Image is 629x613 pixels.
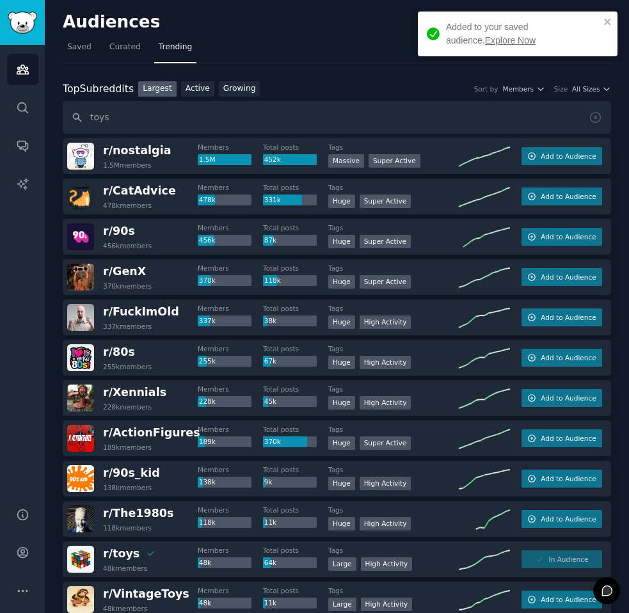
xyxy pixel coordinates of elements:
[63,81,134,97] div: Top Subreddits
[198,195,251,206] div: 478k
[103,564,147,573] div: 48k members
[198,436,251,448] div: 189k
[328,586,459,595] dt: Tags
[198,598,251,609] div: 48k
[328,465,459,474] dt: Tags
[263,506,328,514] dt: Total posts
[103,305,179,318] span: r/ FuckImOld
[328,304,459,313] dt: Tags
[263,195,317,206] div: 331k
[198,465,263,474] dt: Members
[198,315,251,327] div: 337k
[522,228,602,246] button: Add to Audience
[103,184,176,197] span: r/ CatAdvice
[67,425,94,452] img: ActionFigures
[67,385,94,411] img: Xennials
[103,547,139,560] span: r/ toys
[103,587,189,600] span: r/ VintageToys
[263,235,317,246] div: 87k
[328,143,459,152] dt: Tags
[103,144,171,157] span: r/ nostalgia
[263,546,328,555] dt: Total posts
[63,101,611,134] input: Search name, description, topic
[198,264,263,273] dt: Members
[522,268,602,286] button: Add to Audience
[541,152,596,161] span: Add to Audience
[522,349,602,367] button: Add to Audience
[198,546,263,555] dt: Members
[103,241,152,250] div: 456k members
[541,232,596,241] span: Add to Audience
[103,201,152,210] div: 478k members
[63,12,507,33] h2: Audiences
[446,20,600,47] div: Added to your saved audience.
[328,425,459,434] dt: Tags
[328,264,459,273] dt: Tags
[263,517,317,529] div: 11k
[485,35,536,45] a: Explore Now
[522,510,602,528] button: Add to Audience
[572,84,600,93] span: All Sizes
[328,275,355,289] div: Huge
[541,474,596,483] span: Add to Audience
[103,483,152,492] div: 138k members
[263,223,328,232] dt: Total posts
[67,586,94,613] img: VintageToys
[360,477,411,490] div: High Activity
[369,154,420,168] div: Super Active
[198,557,251,569] div: 48k
[502,84,534,93] span: Members
[198,586,263,595] dt: Members
[181,81,214,97] a: Active
[263,356,317,367] div: 67k
[328,517,355,530] div: Huge
[103,225,135,237] span: r/ 90s
[263,598,317,609] div: 11k
[103,362,152,371] div: 255k members
[522,147,602,165] button: Add to Audience
[360,275,411,289] div: Super Active
[103,466,160,479] span: r/ 90s_kid
[328,546,459,555] dt: Tags
[198,304,263,313] dt: Members
[103,386,166,399] span: r/ Xennials
[67,546,94,573] img: toys
[263,396,317,408] div: 45k
[603,17,612,27] button: close
[263,275,317,287] div: 118k
[541,514,596,523] span: Add to Audience
[328,235,355,248] div: Huge
[541,595,596,604] span: Add to Audience
[103,282,152,291] div: 370k members
[198,183,263,192] dt: Members
[198,385,263,394] dt: Members
[67,42,92,53] span: Saved
[541,434,596,443] span: Add to Audience
[328,223,459,232] dt: Tags
[67,264,94,291] img: GenX
[328,315,355,329] div: Huge
[328,154,364,168] div: Massive
[63,37,96,63] a: Saved
[198,425,263,434] dt: Members
[522,308,602,326] button: Add to Audience
[109,42,141,53] span: Curated
[541,313,596,322] span: Add to Audience
[8,12,37,34] img: GummySearch logo
[328,183,459,192] dt: Tags
[198,223,263,232] dt: Members
[360,517,411,530] div: High Activity
[198,396,251,408] div: 228k
[67,223,94,250] img: 90s
[541,394,596,402] span: Add to Audience
[263,143,328,152] dt: Total posts
[198,344,263,353] dt: Members
[198,477,251,488] div: 138k
[522,187,602,205] button: Add to Audience
[263,315,317,327] div: 38k
[554,84,568,93] div: Size
[263,586,328,595] dt: Total posts
[263,264,328,273] dt: Total posts
[67,344,94,371] img: 80s
[360,195,411,208] div: Super Active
